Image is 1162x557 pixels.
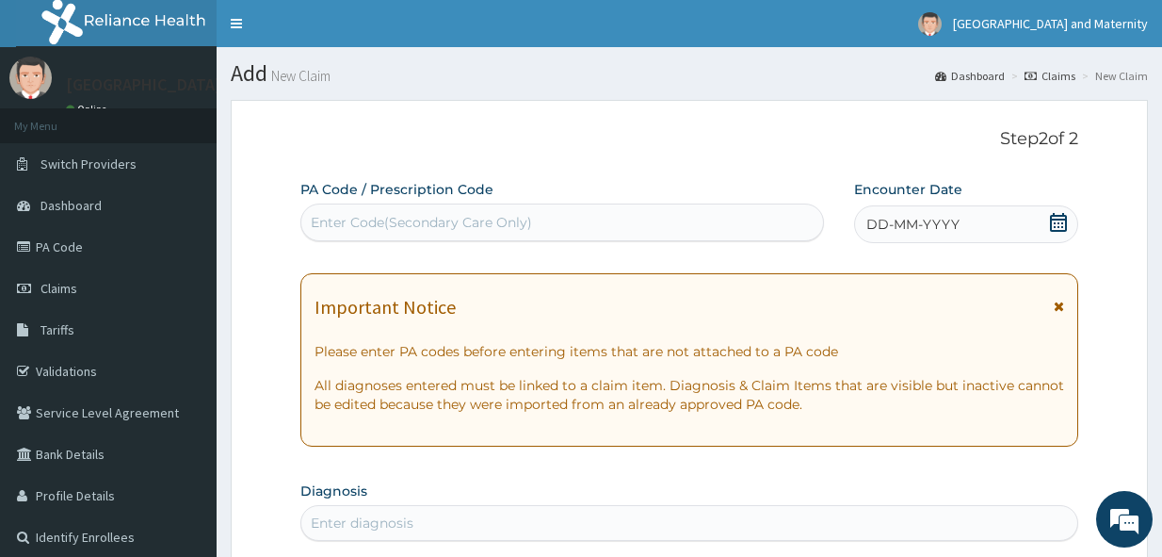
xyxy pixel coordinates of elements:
label: Encounter Date [854,180,962,199]
span: Tariffs [40,321,74,338]
p: All diagnoses entered must be linked to a claim item. Diagnosis & Claim Items that are visible bu... [315,376,1064,414]
img: User Image [9,57,52,99]
h1: Important Notice [315,297,456,318]
a: Online [66,103,111,116]
p: [GEOGRAPHIC_DATA] and Maternity [66,76,328,93]
span: Switch Providers [40,156,137,172]
span: [GEOGRAPHIC_DATA] and Maternity [953,15,1148,32]
span: Claims [40,280,77,297]
label: Diagnosis [300,482,367,500]
span: Dashboard [40,197,102,214]
p: Please enter PA codes before entering items that are not attached to a PA code [315,342,1064,361]
div: Enter Code(Secondary Care Only) [311,213,532,232]
span: DD-MM-YYYY [866,215,960,234]
small: New Claim [267,69,331,83]
li: New Claim [1077,68,1148,84]
p: Step 2 of 2 [300,129,1078,150]
a: Claims [1025,68,1075,84]
img: User Image [918,12,942,36]
h1: Add [231,61,1148,86]
a: Dashboard [935,68,1005,84]
div: Enter diagnosis [311,514,413,532]
label: PA Code / Prescription Code [300,180,493,199]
